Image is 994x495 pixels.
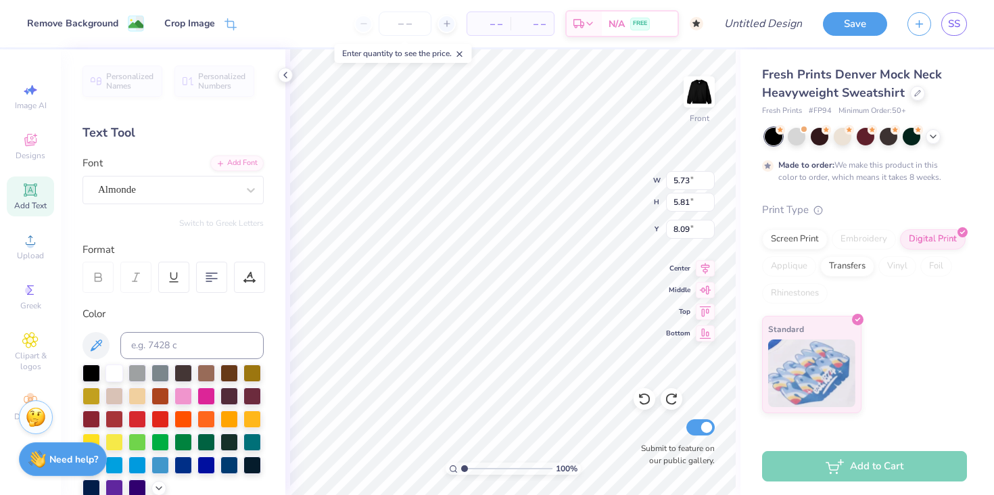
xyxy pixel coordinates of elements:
span: FREE [633,19,647,28]
span: Middle [666,285,690,295]
span: – – [519,17,546,31]
div: Embroidery [832,229,896,250]
span: Greek [20,300,41,311]
input: Untitled Design [713,10,813,37]
input: – – [379,11,431,36]
input: e.g. 7428 c [120,332,264,359]
a: SS [941,12,967,36]
div: Applique [762,256,816,277]
div: Vinyl [878,256,916,277]
span: Clipart & logos [7,350,54,372]
span: Bottom [666,329,690,338]
span: Image AI [15,100,47,111]
span: 100 % [556,463,577,475]
label: Submit to feature on our public gallery. [634,442,715,467]
span: Personalized Names [106,72,154,91]
img: Front [686,78,713,105]
strong: Need help? [49,453,98,466]
span: Upload [17,250,44,261]
div: Foil [920,256,952,277]
span: – – [475,17,502,31]
span: Decorate [14,411,47,422]
span: Minimum Order: 50 + [838,105,906,117]
div: Add Font [210,156,264,171]
label: Font [82,156,103,171]
span: Top [666,307,690,316]
button: Switch to Greek Letters [179,218,264,229]
span: Standard [768,322,804,336]
div: Print Type [762,202,967,218]
div: Rhinestones [762,283,828,304]
span: N/A [609,17,625,31]
div: Format [82,242,265,258]
span: Designs [16,150,45,161]
div: Digital Print [900,229,966,250]
span: Fresh Prints Denver Mock Neck Heavyweight Sweatshirt [762,66,942,101]
button: Save [823,12,887,36]
span: Center [666,264,690,273]
div: Front [690,112,709,124]
div: Transfers [820,256,874,277]
div: Crop Image [164,16,215,30]
div: Enter quantity to see the price. [335,44,472,63]
div: Screen Print [762,229,828,250]
div: We make this product in this color to order, which means it takes 8 weeks. [778,159,945,183]
span: Fresh Prints [762,105,802,117]
div: Color [82,306,264,322]
span: # FP94 [809,105,832,117]
span: SS [948,16,960,32]
span: Add Text [14,200,47,211]
strong: Made to order: [778,160,834,170]
img: Standard [768,339,855,407]
span: Personalized Numbers [198,72,246,91]
div: Remove Background [27,16,118,30]
div: Text Tool [82,124,264,142]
